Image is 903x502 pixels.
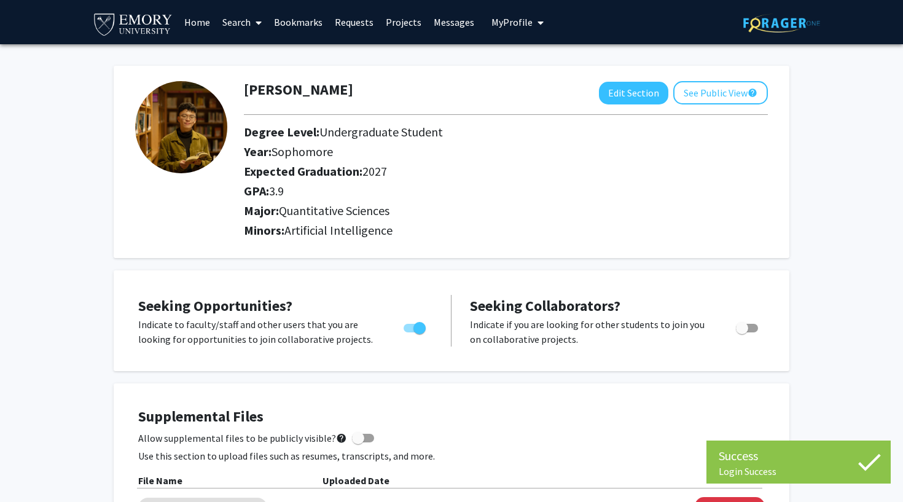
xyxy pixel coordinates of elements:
h2: Minors: [244,223,768,238]
iframe: Chat [9,447,52,493]
a: Requests [329,1,380,44]
h2: GPA: [244,184,768,198]
h4: Supplemental Files [138,408,765,426]
span: Artificial Intelligence [284,222,393,238]
a: Projects [380,1,428,44]
a: Search [216,1,268,44]
h1: [PERSON_NAME] [244,81,353,99]
div: Toggle [399,317,432,335]
b: Uploaded Date [322,474,389,487]
div: Toggle [731,317,765,335]
span: Allow supplemental files to be publicly visible? [138,431,347,445]
h2: Major: [244,203,768,218]
p: Use this section to upload files such as resumes, transcripts, and more. [138,449,765,463]
img: Emory University Logo [92,10,174,37]
button: Edit Section [599,82,668,104]
mat-icon: help [748,85,757,100]
p: Indicate if you are looking for other students to join you on collaborative projects. [470,317,713,347]
img: ForagerOne Logo [743,14,820,33]
a: Messages [428,1,480,44]
span: 3.9 [269,183,284,198]
button: See Public View [673,81,768,104]
span: 2027 [362,163,387,179]
b: File Name [138,474,182,487]
h2: Degree Level: [244,125,768,139]
span: My Profile [491,16,533,28]
mat-icon: help [336,431,347,445]
a: Home [178,1,216,44]
h2: Year: [244,144,768,159]
h2: Expected Graduation: [244,164,768,179]
span: Undergraduate Student [319,124,443,139]
div: Login Success [719,465,878,477]
span: Sophomore [272,144,333,159]
div: Success [719,447,878,465]
span: Seeking Collaborators? [470,296,620,315]
span: Quantitative Sciences [279,203,389,218]
img: Profile Picture [135,81,227,173]
span: Seeking Opportunities? [138,296,292,315]
p: Indicate to faculty/staff and other users that you are looking for opportunities to join collabor... [138,317,380,347]
a: Bookmarks [268,1,329,44]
